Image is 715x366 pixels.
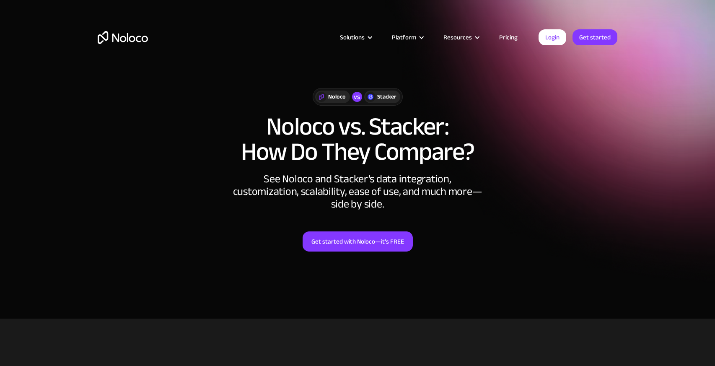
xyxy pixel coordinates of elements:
a: home [98,31,148,44]
h1: Noloco vs. Stacker: How Do They Compare? [98,114,617,164]
div: Solutions [340,32,365,43]
div: Stacker [377,92,396,101]
div: Platform [392,32,416,43]
a: Pricing [489,32,528,43]
div: Noloco [328,92,346,101]
a: Get started with Noloco—it’s FREE [303,231,413,252]
a: Login [539,29,566,45]
div: Platform [381,32,433,43]
a: Get started [573,29,617,45]
div: Resources [433,32,489,43]
div: Resources [443,32,472,43]
div: See Noloco and Stacker’s data integration, customization, scalability, ease of use, and much more... [232,173,483,210]
div: Solutions [329,32,381,43]
div: vs [352,92,362,102]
